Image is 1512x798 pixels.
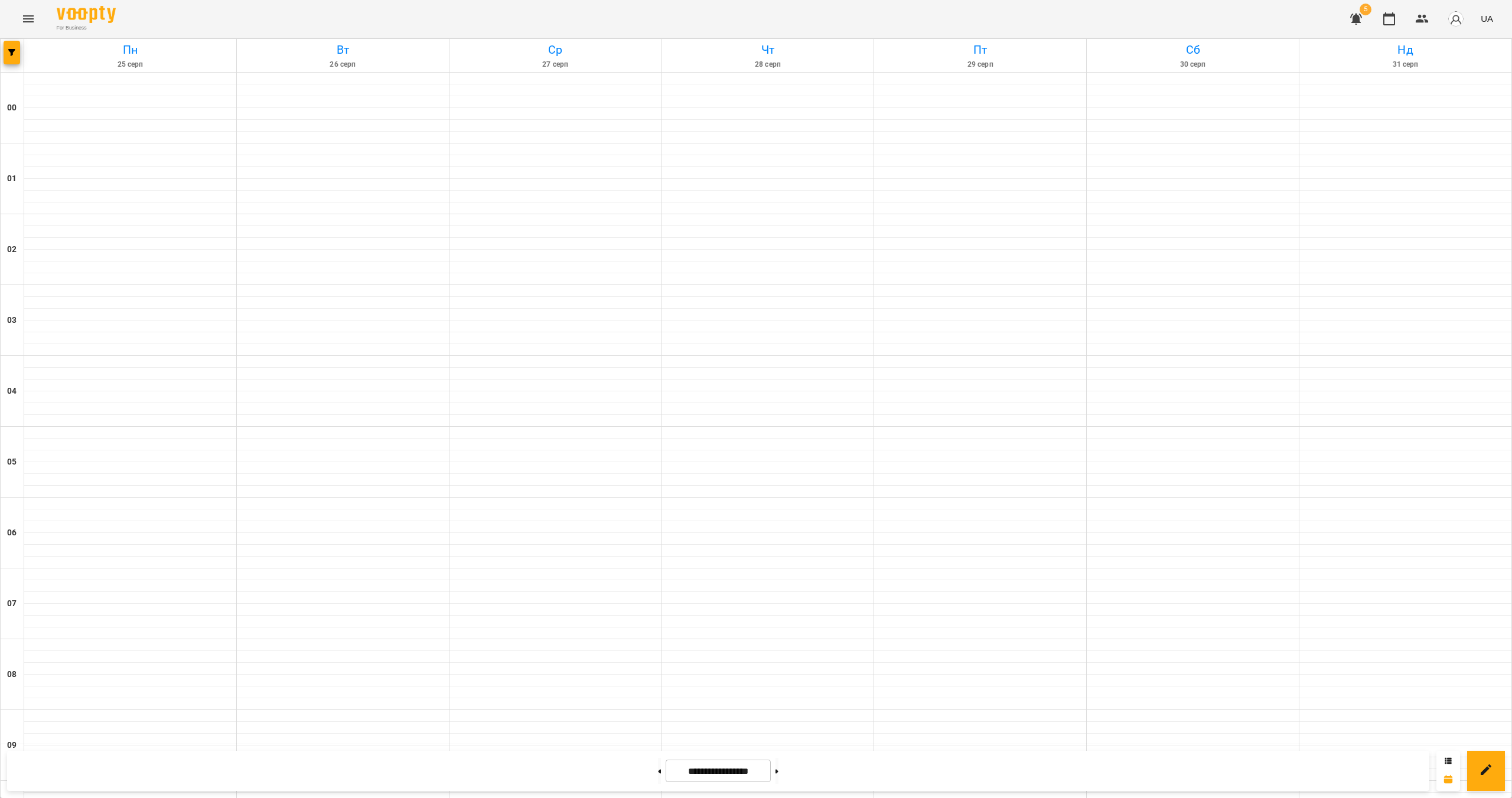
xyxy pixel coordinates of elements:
h6: 08 [7,668,17,681]
h6: 28 серп [664,59,872,70]
h6: Пн [26,41,234,59]
h6: Ср [451,41,660,59]
h6: 01 [7,172,17,185]
h6: 29 серп [876,59,1084,70]
h6: 26 серп [239,59,447,70]
h6: 25 серп [26,59,234,70]
h6: Вт [239,41,447,59]
h6: 04 [7,385,17,398]
button: Menu [14,5,43,33]
h6: 30 серп [1089,59,1297,70]
h6: 05 [7,456,17,469]
h6: 02 [7,243,17,256]
h6: 00 [7,102,17,115]
h6: 31 серп [1301,59,1510,70]
h6: 06 [7,526,17,539]
span: UA [1481,12,1493,25]
h6: Чт [664,41,872,59]
h6: 09 [7,739,17,752]
h6: Пт [876,41,1084,59]
img: avatar_s.png [1448,11,1464,27]
span: For Business [57,24,116,32]
span: 5 [1360,4,1371,15]
h6: Сб [1089,41,1297,59]
button: UA [1476,8,1498,30]
h6: 07 [7,597,17,610]
img: Voopty Logo [57,6,116,23]
h6: 27 серп [451,59,660,70]
h6: Нд [1301,41,1510,59]
h6: 03 [7,314,17,327]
